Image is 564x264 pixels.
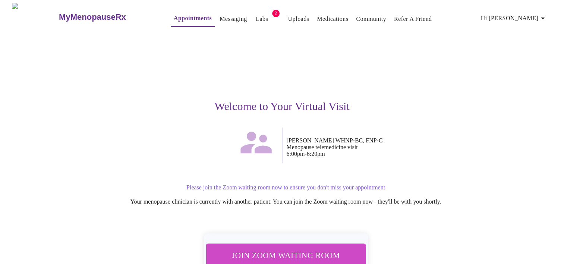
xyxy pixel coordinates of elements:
[220,14,247,24] a: Messaging
[285,12,312,26] button: Uploads
[171,11,215,27] button: Appointments
[59,12,126,22] h3: MyMenopauseRx
[256,14,268,24] a: Labs
[353,12,389,26] button: Community
[356,14,386,24] a: Community
[314,12,351,26] button: Medications
[481,13,547,23] span: Hi [PERSON_NAME]
[391,12,435,26] button: Refer a Friend
[287,137,512,157] p: [PERSON_NAME] WHNP-BC, FNP-C Menopause telemedicine visit 6:00pm - 6:20pm
[272,10,280,17] span: 2
[12,3,58,31] img: MyMenopauseRx Logo
[60,198,512,205] p: Your menopause clinician is currently with another patient. You can join the Zoom waiting room no...
[174,13,212,23] a: Appointments
[215,248,356,262] span: Join Zoom Waiting Room
[60,184,512,191] p: Please join the Zoom waiting room now to ensure you don't miss your appointment
[53,100,512,113] h3: Welcome to Your Virtual Visit
[217,12,250,26] button: Messaging
[317,14,348,24] a: Medications
[478,11,550,26] button: Hi [PERSON_NAME]
[58,4,156,30] a: MyMenopauseRx
[288,14,309,24] a: Uploads
[394,14,432,24] a: Refer a Friend
[250,12,274,26] button: Labs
